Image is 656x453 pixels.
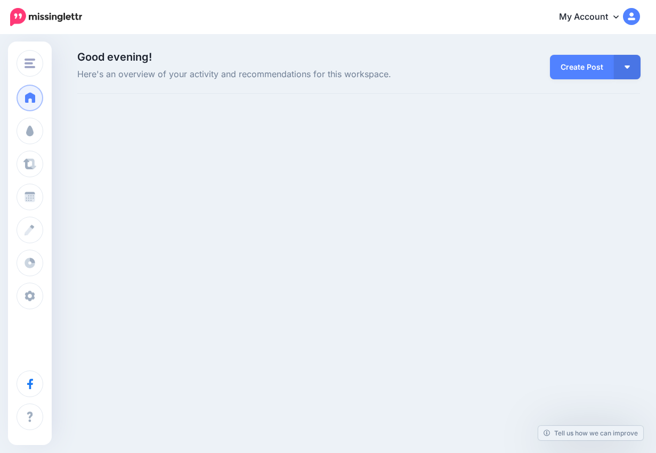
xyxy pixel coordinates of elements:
[548,4,640,30] a: My Account
[550,55,614,79] a: Create Post
[77,68,447,81] span: Here's an overview of your activity and recommendations for this workspace.
[538,426,643,440] a: Tell us how we can improve
[25,59,35,68] img: menu.png
[77,51,152,63] span: Good evening!
[10,8,82,26] img: Missinglettr
[625,65,630,69] img: arrow-down-white.png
